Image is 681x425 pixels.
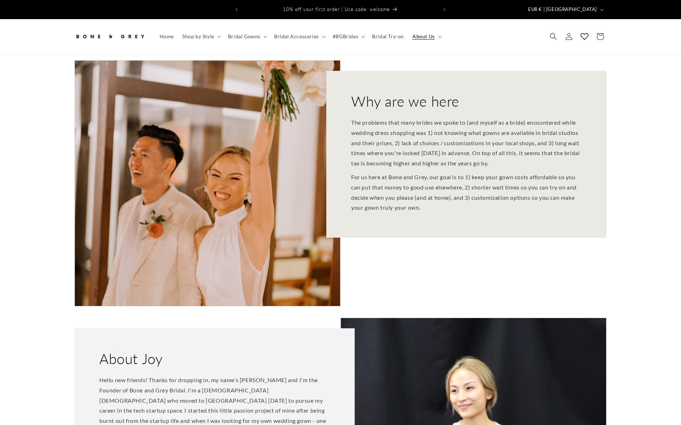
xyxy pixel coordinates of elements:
span: Bridal Accessories [274,33,319,40]
summary: Search [546,29,561,44]
span: 10% off your first order | Use code: welcome [283,6,390,12]
summary: Shop by Style [178,29,224,44]
button: EUR € | [GEOGRAPHIC_DATA] [524,3,607,16]
summary: #BGBrides [328,29,368,44]
summary: About Us [408,29,444,44]
summary: Bridal Gowns [224,29,270,44]
span: #BGBrides [333,33,358,40]
span: Shop by Style [182,33,214,40]
span: About Us [413,33,435,40]
span: Bridal Gowns [228,33,260,40]
img: Bone and Grey Bridal [74,29,145,44]
button: Previous announcement [229,3,244,16]
h2: Why are we here [351,92,459,110]
p: The problems that many brides we spoke to (and myself as a bride) encountered while wedding dress... [351,118,582,169]
a: Home [155,29,178,44]
summary: Bridal Accessories [270,29,328,44]
span: Bridal Try-on [372,33,404,40]
a: Bridal Try-on [368,29,408,44]
a: Bone and Grey Bridal [72,26,148,47]
span: Home [160,33,174,40]
h2: About Joy [99,350,162,368]
button: Next announcement [437,3,452,16]
span: EUR € | [GEOGRAPHIC_DATA] [528,6,597,13]
p: For us here at Bone and Grey, our goal is to 1) keep your gown costs affordable so you can put th... [351,172,582,213]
